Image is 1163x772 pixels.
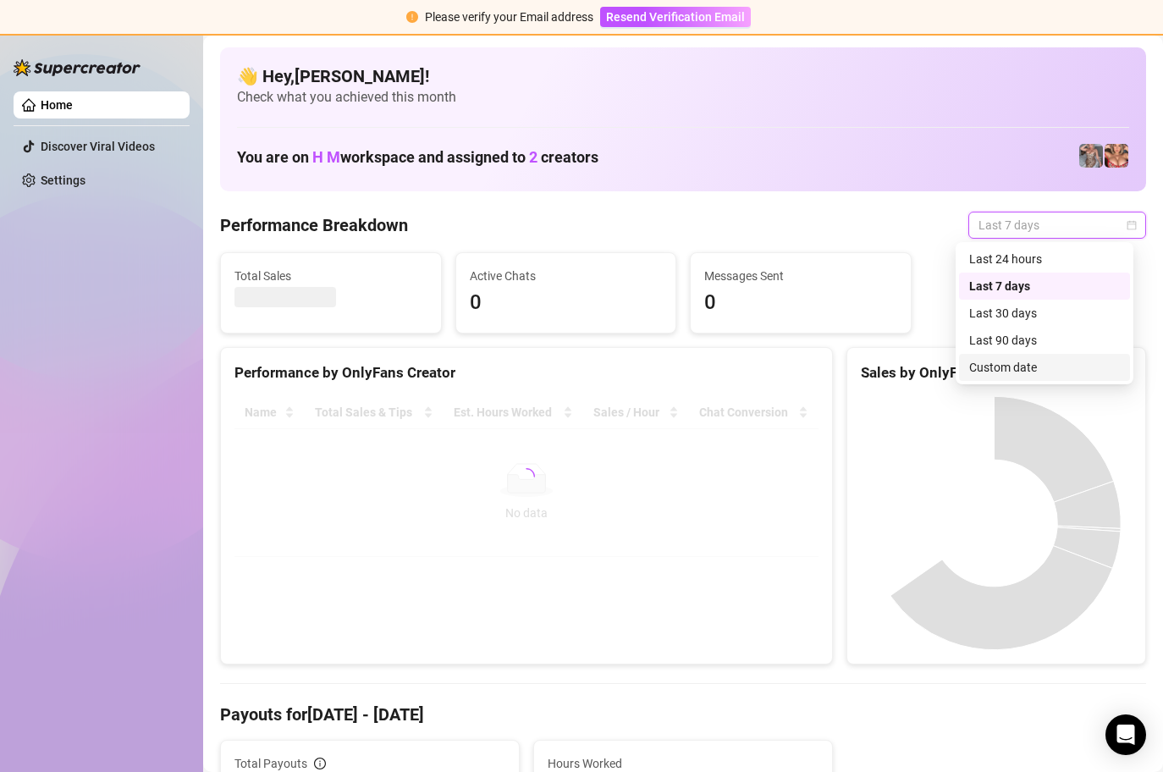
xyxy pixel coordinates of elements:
div: Last 30 days [969,304,1120,323]
div: Performance by OnlyFans Creator [234,361,819,384]
div: Open Intercom Messenger [1105,714,1146,755]
span: calendar [1127,220,1137,230]
div: Last 7 days [969,277,1120,295]
span: 0 [470,287,663,319]
img: pennylondon [1105,144,1128,168]
div: Last 30 days [959,300,1130,327]
span: Check what you achieved this month [237,88,1129,107]
div: Sales by OnlyFans Creator [861,361,1132,384]
span: loading [518,468,535,485]
div: Custom date [959,354,1130,381]
h4: 👋 Hey, [PERSON_NAME] ! [237,64,1129,88]
div: Last 24 hours [969,250,1120,268]
span: 2 [529,148,537,166]
div: Last 90 days [959,327,1130,354]
div: Please verify your Email address [425,8,593,26]
span: Resend Verification Email [606,10,745,24]
span: exclamation-circle [406,11,418,23]
span: info-circle [314,758,326,769]
a: Discover Viral Videos [41,140,155,153]
span: Active Chats [470,267,663,285]
h4: Payouts for [DATE] - [DATE] [220,703,1146,726]
span: 0 [704,287,897,319]
div: Custom date [969,358,1120,377]
span: Messages Sent [704,267,897,285]
a: Home [41,98,73,112]
span: Total Sales [234,267,427,285]
a: Settings [41,174,85,187]
h1: You are on workspace and assigned to creators [237,148,598,167]
button: Resend Verification Email [600,7,751,27]
span: Last 7 days [978,212,1136,238]
div: Last 7 days [959,273,1130,300]
h4: Performance Breakdown [220,213,408,237]
div: Last 24 hours [959,245,1130,273]
img: pennylondonvip [1079,144,1103,168]
span: H M [312,148,340,166]
img: logo-BBDzfeDw.svg [14,59,141,76]
div: Last 90 days [969,331,1120,350]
